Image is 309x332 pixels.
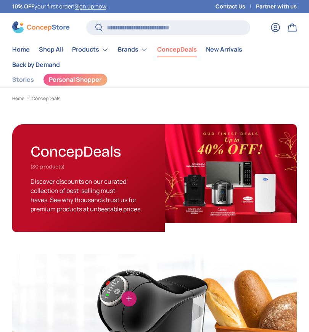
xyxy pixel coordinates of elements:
img: ConcepStore [12,21,69,33]
nav: Primary [12,42,297,72]
img: ConcepDeals [165,124,297,223]
span: Discover discounts on our curated collection of best-selling must-haves. See why thousands trust ... [31,177,142,213]
a: Home [12,42,30,57]
a: Back by Demand [12,57,60,72]
nav: Secondary [12,72,297,87]
summary: Brands [113,42,153,57]
a: Shop All [39,42,63,57]
span: (30 products) [31,164,64,170]
span: Personal Shopper [49,76,101,83]
a: Brands [118,42,148,57]
a: Partner with us [256,2,297,11]
a: ConcepDeals [157,42,197,57]
a: New Arrivals [206,42,242,57]
a: Home [12,96,24,101]
p: your first order! . [12,2,108,11]
a: Personal Shopper [43,73,108,86]
a: Products [72,42,109,57]
h1: ConcepDeals [31,139,121,161]
strong: 10% OFF [12,3,34,10]
a: ConcepDeals [32,96,60,101]
a: Stories [12,72,34,87]
summary: Products [68,42,113,57]
a: Sign up now [75,3,106,10]
a: Contact Us [216,2,256,11]
nav: Breadcrumbs [12,95,297,102]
